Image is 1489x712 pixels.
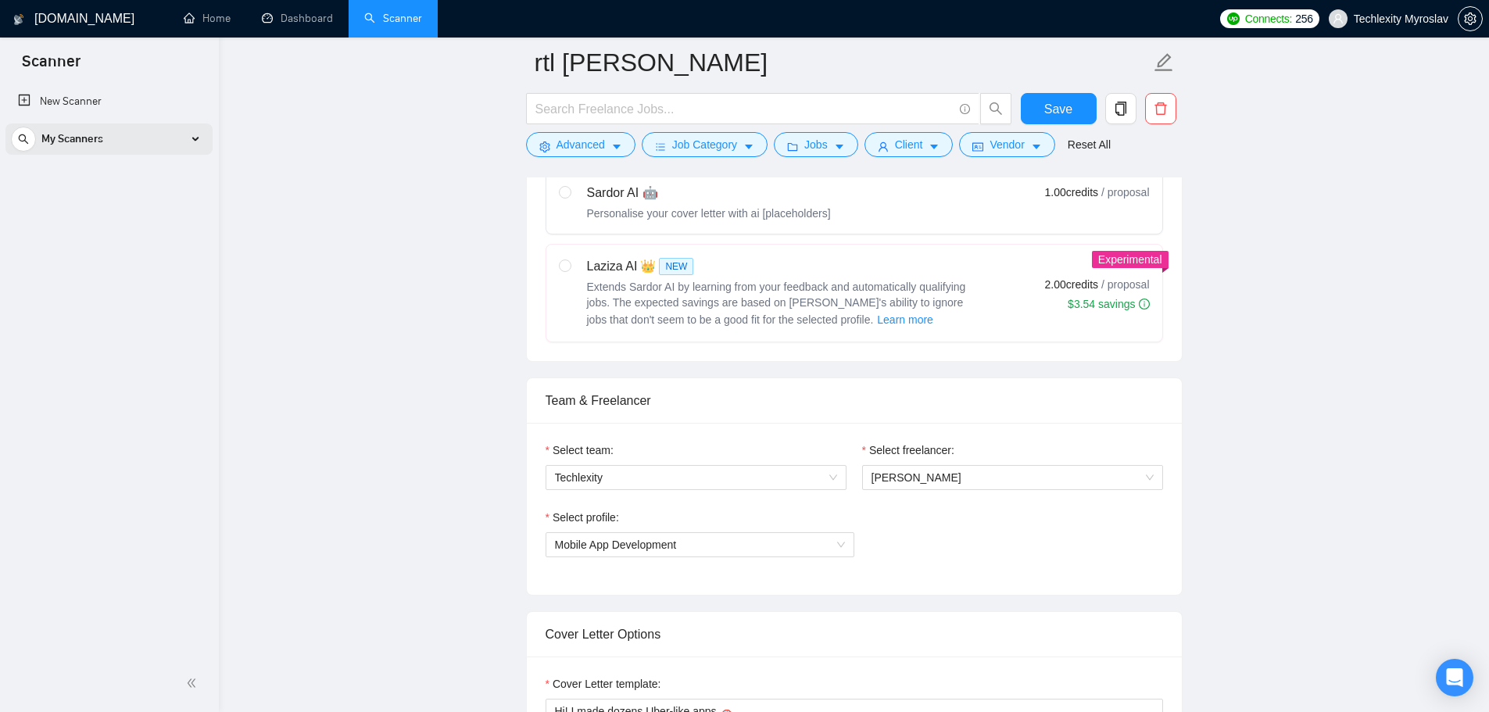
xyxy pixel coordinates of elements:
span: Scanner [9,50,93,83]
a: homeHome [184,12,231,25]
button: setting [1458,6,1483,31]
span: info-circle [1139,299,1150,309]
button: userClientcaret-down [864,132,954,157]
img: logo [13,7,24,32]
button: idcardVendorcaret-down [959,132,1054,157]
span: 2.00 credits [1045,276,1098,293]
span: Connects: [1245,10,1292,27]
span: Learn more [877,311,933,328]
button: folderJobscaret-down [774,132,858,157]
div: Open Intercom Messenger [1436,659,1473,696]
div: $3.54 savings [1068,296,1149,312]
span: search [981,102,1011,116]
span: setting [539,141,550,152]
span: / proposal [1101,277,1149,292]
span: / proposal [1101,184,1149,200]
span: caret-down [743,141,754,152]
span: copy [1106,102,1136,116]
a: searchScanner [364,12,422,25]
span: Job Category [672,136,737,153]
input: Scanner name... [535,43,1151,82]
a: setting [1458,13,1483,25]
button: search [980,93,1011,124]
div: Personalise your cover letter with ai [placeholders] [587,206,831,221]
span: user [1333,13,1344,24]
span: caret-down [929,141,940,152]
img: upwork-logo.png [1227,13,1240,25]
span: info-circle [960,104,970,114]
button: search [11,127,36,152]
button: delete [1145,93,1176,124]
span: caret-down [1031,141,1042,152]
input: Search Freelance Jobs... [535,99,953,119]
span: setting [1459,13,1482,25]
div: Laziza AI [587,257,978,276]
button: settingAdvancedcaret-down [526,132,635,157]
span: bars [655,141,666,152]
span: Jobs [804,136,828,153]
a: New Scanner [18,86,200,117]
button: Laziza AI NEWExtends Sardor AI by learning from your feedback and automatically qualifying jobs. ... [876,310,934,329]
span: search [12,134,35,145]
span: double-left [186,675,202,691]
span: caret-down [611,141,622,152]
li: New Scanner [5,86,213,117]
div: Sardor AI 🤖 [587,184,831,202]
span: Techlexity [555,466,837,489]
span: caret-down [834,141,845,152]
span: NEW [659,258,693,275]
span: Myroslav Koval [872,466,1154,489]
div: Team & Freelancer [546,378,1163,423]
li: My Scanners [5,123,213,161]
div: Cover Letter Options [546,612,1163,657]
span: delete [1146,102,1176,116]
button: Save [1021,93,1097,124]
span: Advanced [557,136,605,153]
label: Select freelancer: [862,442,954,459]
span: Extends Sardor AI by learning from your feedback and automatically qualifying jobs. The expected ... [587,281,966,326]
span: Vendor [990,136,1024,153]
span: idcard [972,141,983,152]
span: Experimental [1098,253,1162,266]
span: folder [787,141,798,152]
button: copy [1105,93,1136,124]
a: Reset All [1068,136,1111,153]
label: Select team: [546,442,614,459]
button: barsJob Categorycaret-down [642,132,768,157]
span: Save [1044,99,1072,119]
label: Cover Letter template: [546,675,661,692]
span: 1.00 credits [1045,184,1098,201]
span: My Scanners [41,123,103,155]
span: 256 [1295,10,1312,27]
a: dashboardDashboard [262,12,333,25]
span: Mobile App Development [555,533,845,556]
span: Select profile: [553,509,619,526]
span: 👑 [640,257,656,276]
span: Client [895,136,923,153]
span: user [878,141,889,152]
span: edit [1154,52,1174,73]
